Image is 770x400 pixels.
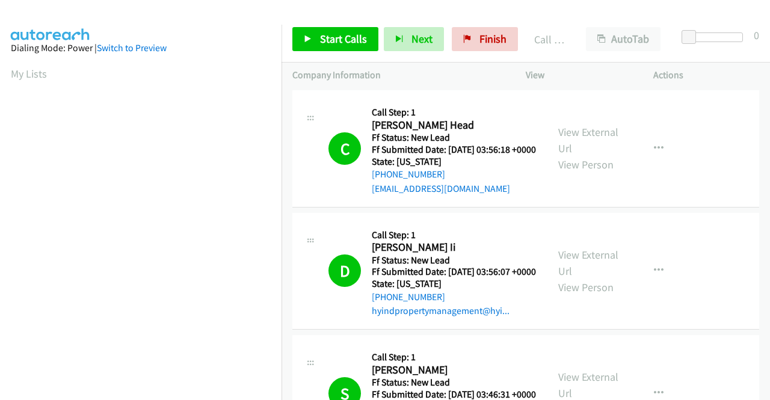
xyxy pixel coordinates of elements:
[558,280,614,294] a: View Person
[11,41,271,55] div: Dialing Mode: Power |
[558,158,614,171] a: View Person
[372,377,536,389] h5: Ff Status: New Lead
[372,144,536,156] h5: Ff Submitted Date: [DATE] 03:56:18 +0000
[292,27,378,51] a: Start Calls
[558,125,618,155] a: View External Url
[736,152,770,248] iframe: Resource Center
[479,32,507,46] span: Finish
[534,31,564,48] p: Call Completed
[372,278,536,290] h5: State: [US_STATE]
[372,156,536,168] h5: State: [US_STATE]
[328,254,361,287] h1: D
[372,305,510,316] a: hyindpropertymanagement@hyi...
[372,168,445,180] a: [PHONE_NUMBER]
[372,266,536,278] h5: Ff Submitted Date: [DATE] 03:56:07 +0000
[372,241,532,254] h2: [PERSON_NAME] Ii
[372,291,445,303] a: [PHONE_NUMBER]
[292,68,504,82] p: Company Information
[372,132,536,144] h5: Ff Status: New Lead
[320,32,367,46] span: Start Calls
[526,68,632,82] p: View
[558,370,618,400] a: View External Url
[372,118,532,132] h2: [PERSON_NAME] Head
[372,106,536,118] h5: Call Step: 1
[328,132,361,165] h1: C
[411,32,433,46] span: Next
[452,27,518,51] a: Finish
[586,27,661,51] button: AutoTab
[754,27,759,43] div: 0
[372,254,536,266] h5: Ff Status: New Lead
[372,351,536,363] h5: Call Step: 1
[11,67,47,81] a: My Lists
[372,229,536,241] h5: Call Step: 1
[558,248,618,278] a: View External Url
[653,68,759,82] p: Actions
[384,27,444,51] button: Next
[97,42,167,54] a: Switch to Preview
[372,183,510,194] a: [EMAIL_ADDRESS][DOMAIN_NAME]
[372,363,532,377] h2: [PERSON_NAME]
